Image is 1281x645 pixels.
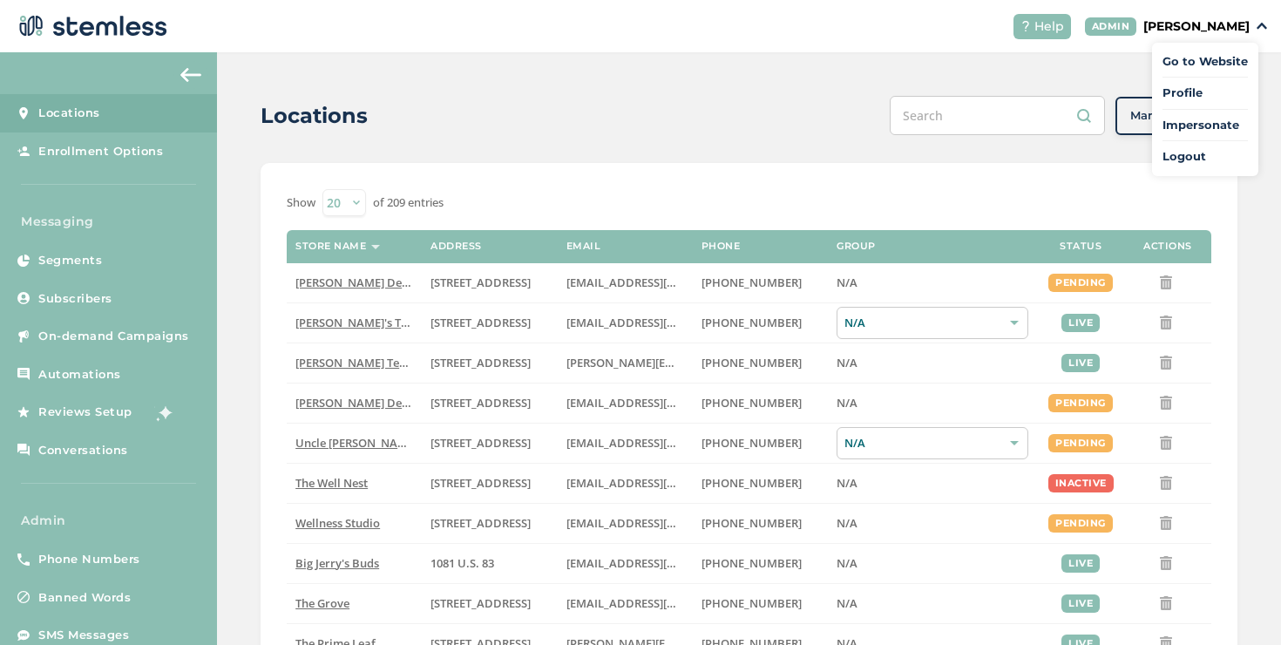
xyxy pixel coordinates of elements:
span: On-demand Campaigns [38,328,189,345]
label: (818) 561-0790 [701,275,819,290]
label: vmrobins@gmail.com [566,476,684,491]
span: 1081 U.S. 83 [430,555,494,571]
span: Big Jerry's Buds [295,555,379,571]
span: Locations [38,105,100,122]
label: arman91488@gmail.com [566,275,684,290]
label: Status [1060,241,1101,252]
label: Store name [295,241,366,252]
span: Wellness Studio [295,515,380,531]
span: Reviews Setup [38,404,132,421]
span: [EMAIL_ADDRESS][DOMAIN_NAME] [566,435,756,451]
span: [PHONE_NUMBER] [701,315,802,330]
label: (503) 804-9208 [701,316,819,330]
span: Uncle [PERSON_NAME]’s King Circle [295,435,485,451]
span: [PHONE_NUMBER] [701,435,802,451]
span: [PHONE_NUMBER] [701,395,802,411]
span: [STREET_ADDRESS] [430,515,531,531]
span: Banned Words [38,589,131,607]
span: Help [1034,17,1064,36]
img: logo-dark-0685b13c.svg [14,9,167,44]
img: glitter-stars-b7820f95.gif [146,395,180,430]
button: Manage Groups [1115,97,1237,135]
span: [EMAIL_ADDRESS][DOMAIN_NAME] [566,475,756,491]
span: Automations [38,366,121,384]
label: 123 East Main Street [430,316,548,330]
span: Subscribers [38,290,112,308]
label: N/A [837,275,1028,290]
label: Big Jerry's Buds [295,556,413,571]
span: Segments [38,252,102,269]
span: [STREET_ADDRESS] [430,475,531,491]
label: Show [287,194,315,212]
span: [PERSON_NAME] Delivery 4 [295,395,441,411]
label: Uncle Herb’s King Circle [295,436,413,451]
span: [PHONE_NUMBER] [701,515,802,531]
label: 1005 4th Avenue [430,476,548,491]
th: Actions [1124,230,1211,263]
label: N/A [837,476,1028,491]
span: [EMAIL_ADDRESS][DOMAIN_NAME] [566,555,756,571]
span: Conversations [38,442,128,459]
label: (269) 929-8463 [701,476,819,491]
p: [PERSON_NAME] [1143,17,1250,36]
div: pending [1048,514,1113,533]
span: Enrollment Options [38,143,163,160]
span: [PERSON_NAME][EMAIL_ADDRESS][DOMAIN_NAME] [566,355,845,370]
label: 8155 Center Street [430,596,548,611]
label: arman91488@gmail.com [566,396,684,411]
label: brianashen@gmail.com [566,316,684,330]
label: 123 Main Street [430,516,548,531]
label: (503) 332-4545 [701,356,819,370]
label: (619) 600-1269 [701,596,819,611]
input: Search [890,96,1105,135]
label: Swapnil Test store [295,356,413,370]
span: [PHONE_NUMBER] [701,355,802,370]
span: [PHONE_NUMBER] [701,475,802,491]
div: pending [1048,434,1113,452]
span: [PHONE_NUMBER] [701,555,802,571]
div: live [1061,314,1100,332]
label: N/A [837,556,1028,571]
label: Address [430,241,482,252]
div: live [1061,554,1100,573]
label: info@bigjerrysbuds.com [566,556,684,571]
span: Phone Numbers [38,551,140,568]
span: Impersonate [1162,117,1248,134]
label: The Well Nest [295,476,413,491]
div: inactive [1048,474,1114,492]
label: 17523 Ventura Boulevard [430,396,548,411]
span: The Grove [295,595,349,611]
span: [STREET_ADDRESS] [430,355,531,370]
label: N/A [837,516,1028,531]
label: N/A [837,356,1028,370]
label: (818) 561-0790 [701,396,819,411]
label: Hazel Delivery [295,275,413,290]
div: ADMIN [1085,17,1137,36]
div: N/A [837,427,1028,459]
span: [STREET_ADDRESS] [430,275,531,290]
label: N/A [837,396,1028,411]
img: icon-help-white-03924b79.svg [1020,21,1031,31]
span: [EMAIL_ADDRESS][DOMAIN_NAME] [566,595,756,611]
span: The Well Nest [295,475,368,491]
img: icon_down-arrow-small-66adaf34.svg [1257,23,1267,30]
label: The Grove [295,596,413,611]
label: Group [837,241,876,252]
span: [EMAIL_ADDRESS][DOMAIN_NAME] [566,515,756,531]
iframe: Chat Widget [1194,561,1281,645]
label: swapnil@stemless.co [566,356,684,370]
span: [PERSON_NAME] Test store [295,355,439,370]
a: Profile [1162,85,1248,102]
div: pending [1048,394,1113,412]
span: Manage Groups [1130,107,1223,125]
span: [STREET_ADDRESS] [430,395,531,411]
label: Phone [701,241,741,252]
label: dexter@thegroveca.com [566,596,684,611]
label: Email [566,241,601,252]
div: live [1061,354,1100,372]
span: [EMAIL_ADDRESS][DOMAIN_NAME] [566,275,756,290]
label: 17523 Ventura Boulevard [430,275,548,290]
label: christian@uncleherbsak.com [566,436,684,451]
span: [STREET_ADDRESS] [430,315,531,330]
